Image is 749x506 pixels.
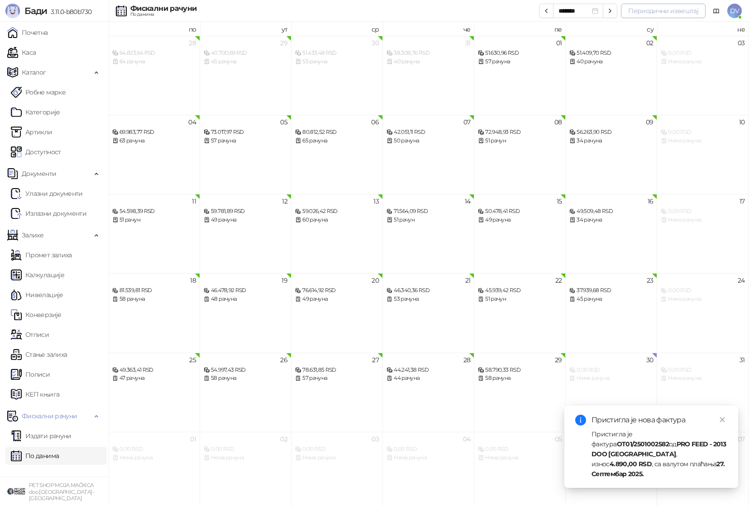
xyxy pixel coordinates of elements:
[109,353,200,432] td: 2025-08-25
[478,295,562,303] div: 51 рачун
[383,194,474,273] td: 2025-08-14
[109,22,200,36] th: по
[566,22,657,36] th: су
[386,295,470,303] div: 53 рачуна
[621,4,706,18] button: Периодични извештај
[204,374,287,383] div: 58 рачуна
[204,207,287,216] div: 59.781,89 RSD
[204,49,287,57] div: 40.700,69 RSD
[291,194,383,273] td: 2025-08-13
[112,445,196,454] div: 0,00 RSD
[478,286,562,295] div: 45.939,42 RSD
[200,194,291,273] td: 2025-08-12
[478,366,562,374] div: 58.790,33 RSD
[657,273,749,352] td: 2025-08-24
[189,40,196,46] div: 28
[112,374,196,383] div: 47 рачуна
[592,415,727,426] div: Пристигла је нова фактура
[109,273,200,352] td: 2025-08-18
[465,40,471,46] div: 31
[112,216,196,224] div: 51 рачун
[383,36,474,115] td: 2025-07-31
[739,357,745,363] div: 31
[569,57,653,66] div: 40 рачуна
[291,115,383,194] td: 2025-08-06
[109,36,200,115] td: 2025-07-28
[474,273,566,352] td: 2025-08-22
[295,49,379,57] div: 51.433,48 RSD
[386,216,470,224] div: 51 рачун
[295,207,379,216] div: 59.026,42 RSD
[719,416,725,423] span: close
[386,57,470,66] div: 40 рачуна
[295,366,379,374] div: 78.631,85 RSD
[112,57,196,66] div: 64 рачуна
[22,165,56,183] span: Документи
[200,22,291,36] th: ут
[661,286,744,295] div: 0,00 RSD
[478,216,562,224] div: 49 рачуна
[112,128,196,137] div: 69.983,77 RSD
[569,374,653,383] div: Нема рачуна
[647,277,654,284] div: 23
[112,366,196,374] div: 49.363,41 RSD
[204,137,287,145] div: 57 рачуна
[739,119,745,125] div: 10
[569,137,653,145] div: 34 рачуна
[386,366,470,374] div: 44.241,38 RSD
[474,115,566,194] td: 2025-08-08
[11,123,52,141] a: ArtikliАртикли
[569,286,653,295] div: 37.939,68 RSD
[555,357,562,363] div: 29
[200,353,291,432] td: 2025-08-26
[11,365,50,383] a: Пописи
[295,137,379,145] div: 65 рачуна
[112,295,196,303] div: 58 рачуна
[5,4,20,18] img: Logo
[11,204,86,222] a: Излазни документи
[739,198,745,204] div: 17
[280,436,287,442] div: 02
[11,447,59,465] a: По данима
[661,49,744,57] div: 0,00 RSD
[190,277,196,284] div: 18
[383,353,474,432] td: 2025-08-28
[204,216,287,224] div: 49 рачуна
[291,273,383,352] td: 2025-08-20
[112,207,196,216] div: 54.598,39 RSD
[204,295,287,303] div: 48 рачуна
[569,49,653,57] div: 51.409,70 RSD
[109,115,200,194] td: 2025-08-04
[463,357,471,363] div: 28
[575,415,586,426] span: info-circle
[463,119,471,125] div: 07
[204,57,287,66] div: 45 рачуна
[11,306,62,324] a: Конверзије
[383,115,474,194] td: 2025-08-07
[657,194,749,273] td: 2025-08-17
[569,216,653,224] div: 34 рачуна
[188,119,196,125] div: 04
[281,277,287,284] div: 19
[372,436,379,442] div: 03
[386,128,470,137] div: 42.051,11 RSD
[11,83,66,101] a: Робне марке
[610,460,652,468] strong: 4.890,00 RSD
[112,137,196,145] div: 63 рачуна
[7,482,25,501] img: 64x64-companyLogo-9f44b8df-f022-41eb-b7d6-300ad218de09.png
[204,454,287,462] div: Нема рачуна
[109,194,200,273] td: 2025-08-11
[371,119,379,125] div: 06
[11,326,49,344] a: Отписи
[657,353,749,432] td: 2025-08-31
[200,115,291,194] td: 2025-08-05
[7,43,36,61] a: Каса
[11,345,67,364] a: Стање залиха
[372,40,379,46] div: 30
[295,128,379,137] div: 80.812,52 RSD
[295,57,379,66] div: 53 рачуна
[11,246,72,264] a: Промет залиха
[11,266,64,284] a: Калкулације
[646,119,654,125] div: 09
[295,445,379,454] div: 0,00 RSD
